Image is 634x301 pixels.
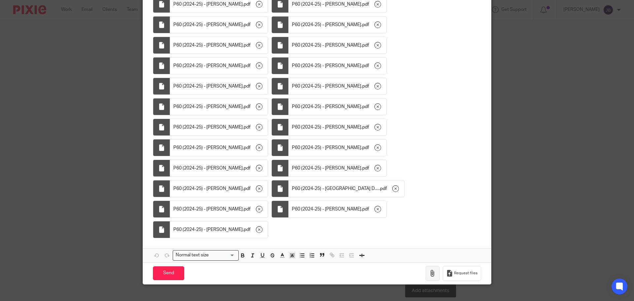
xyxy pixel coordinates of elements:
[362,165,369,171] span: pdf
[244,226,251,233] span: pdf
[170,221,268,238] div: .
[244,21,251,28] span: pdf
[170,57,268,74] div: .
[173,62,243,69] span: P60 (2024-25) - [PERSON_NAME]
[173,206,243,212] span: P60 (2024-25) - [PERSON_NAME]
[173,21,243,28] span: P60 (2024-25) - [PERSON_NAME]
[292,1,361,8] span: P60 (2024-25) - [PERSON_NAME]
[173,103,243,110] span: P60 (2024-25) - [PERSON_NAME]
[173,1,243,8] span: P60 (2024-25) - [PERSON_NAME]
[170,78,268,94] div: .
[292,62,361,69] span: P60 (2024-25) - [PERSON_NAME]
[244,185,251,192] span: pdf
[362,42,369,49] span: pdf
[292,185,379,192] span: P60 (2024-25) - [GEOGRAPHIC_DATA] Day-[PERSON_NAME]
[292,165,361,171] span: P60 (2024-25) - [PERSON_NAME]
[289,119,386,135] div: .
[211,252,235,259] input: Search for option
[292,206,361,212] span: P60 (2024-25) - [PERSON_NAME]
[170,17,268,33] div: .
[173,124,243,131] span: P60 (2024-25) - [PERSON_NAME]
[443,266,481,281] button: Request files
[173,250,239,260] div: Search for option
[173,83,243,90] span: P60 (2024-25) - [PERSON_NAME]
[170,37,268,54] div: .
[173,185,243,192] span: P60 (2024-25) - [PERSON_NAME]
[289,160,386,176] div: .
[170,98,268,115] div: .
[244,206,251,212] span: pdf
[244,42,251,49] span: pdf
[173,144,243,151] span: P60 (2024-25) - [PERSON_NAME]
[244,1,251,8] span: pdf
[244,124,251,131] span: pdf
[362,83,369,90] span: pdf
[173,42,243,49] span: P60 (2024-25) - [PERSON_NAME]
[173,165,243,171] span: P60 (2024-25) - [PERSON_NAME]
[362,144,369,151] span: pdf
[174,252,210,259] span: Normal text size
[362,62,369,69] span: pdf
[289,78,386,94] div: .
[173,226,243,233] span: P60 (2024-25) - [PERSON_NAME]
[170,139,268,156] div: .
[244,103,251,110] span: pdf
[244,144,251,151] span: pdf
[289,37,386,54] div: .
[170,180,268,197] div: .
[244,165,251,171] span: pdf
[244,83,251,90] span: pdf
[289,17,386,33] div: .
[289,201,386,217] div: .
[292,21,361,28] span: P60 (2024-25) - [PERSON_NAME]
[380,185,387,192] span: pdf
[292,83,361,90] span: P60 (2024-25) - [PERSON_NAME]
[292,144,361,151] span: P60 (2024-25) - [PERSON_NAME]
[289,180,404,197] div: .
[454,271,477,276] span: Request files
[362,103,369,110] span: pdf
[362,206,369,212] span: pdf
[362,1,369,8] span: pdf
[244,62,251,69] span: pdf
[289,57,386,74] div: .
[170,160,268,176] div: .
[289,98,386,115] div: .
[292,124,361,131] span: P60 (2024-25) - [PERSON_NAME]
[170,119,268,135] div: .
[292,103,361,110] span: P60 (2024-25) - [PERSON_NAME]
[362,21,369,28] span: pdf
[289,139,386,156] div: .
[362,124,369,131] span: pdf
[292,42,361,49] span: P60 (2024-25) - [PERSON_NAME]
[153,266,184,281] input: Send
[170,201,268,217] div: .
